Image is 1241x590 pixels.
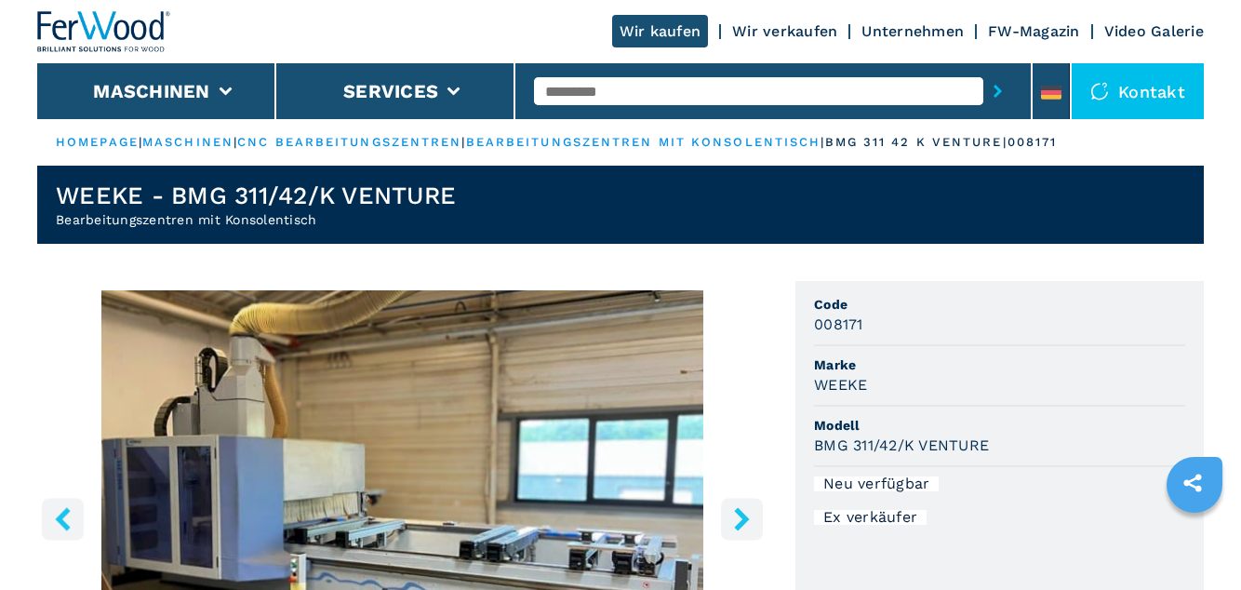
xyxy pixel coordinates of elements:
span: | [234,135,237,149]
a: HOMEPAGE [56,135,139,149]
p: 008171 [1007,134,1058,151]
a: sharethis [1169,460,1216,506]
span: | [139,135,142,149]
img: Ferwood [37,11,171,52]
a: Wir kaufen [612,15,709,47]
a: FW-Magazin [988,22,1080,40]
h3: BMG 311/42/K VENTURE [814,435,989,456]
h3: WEEKE [814,374,867,396]
span: Marke [814,355,1185,374]
a: maschinen [142,135,234,149]
span: | [461,135,465,149]
iframe: Chat [1162,506,1227,576]
div: Ex verkäufer [814,510,927,525]
a: cnc bearbeitungszentren [237,135,461,149]
button: right-button [721,498,763,540]
div: Kontakt [1072,63,1204,119]
a: Video Galerie [1104,22,1204,40]
h2: Bearbeitungszentren mit Konsolentisch [56,210,456,229]
a: bearbeitungszentren mit konsolentisch [466,135,821,149]
button: Services [343,80,438,102]
a: Unternehmen [861,22,964,40]
div: Neu verfügbar [814,476,939,491]
span: | [821,135,824,149]
button: Maschinen [93,80,209,102]
p: bmg 311 42 k venture | [825,134,1007,151]
button: left-button [42,498,84,540]
button: submit-button [983,70,1012,113]
h3: 008171 [814,314,863,335]
h1: WEEKE - BMG 311/42/K VENTURE [56,181,456,210]
span: Modell [814,416,1185,435]
img: Kontakt [1090,82,1109,101]
span: Code [814,295,1185,314]
a: Wir verkaufen [732,22,837,40]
